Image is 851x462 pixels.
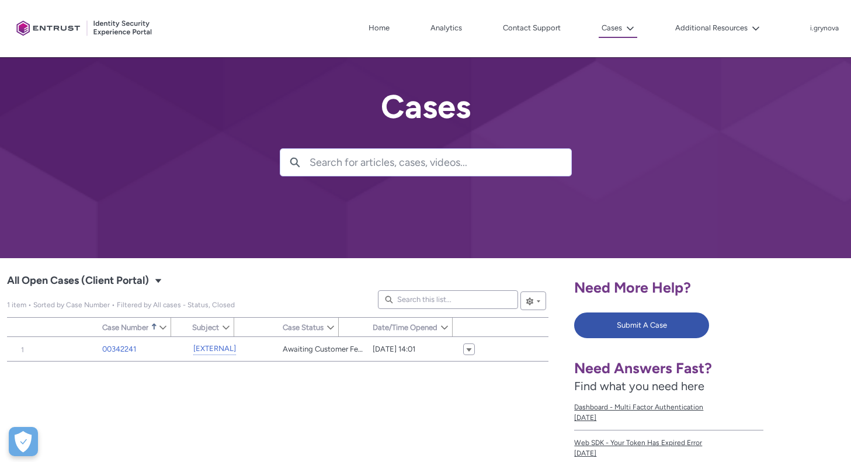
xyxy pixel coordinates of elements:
[366,19,392,37] a: Home
[278,318,326,336] a: Case Status
[574,312,709,338] button: Submit A Case
[574,279,691,296] span: Need More Help?
[373,343,415,355] span: [DATE] 14:01
[280,89,572,125] h2: Cases
[187,318,221,336] a: Subject
[574,359,763,377] h1: Need Answers Fast?
[193,343,236,355] a: [EXTERNAL]
[428,19,465,37] a: Analytics, opens in new tab
[9,427,38,456] button: Open Preferences
[574,402,763,412] span: Dashboard - Multi Factor Authentication
[574,379,704,393] span: Find what you need here
[810,25,839,33] p: i.grynova
[151,273,165,287] button: Select a List View: Cases
[280,149,310,176] button: Search
[810,22,839,33] button: User Profile i.grynova
[7,301,235,309] span: All Open Cases (Client Portal)
[283,343,364,355] span: Awaiting Customer Feedback
[368,318,440,336] a: Date/Time Opened
[672,19,763,37] button: Additional Resources
[378,290,518,309] input: Search this list...
[574,395,763,430] a: Dashboard - Multi Factor Authentication[DATE]
[599,19,637,38] button: Cases
[574,449,596,457] lightning-formatted-date-time: [DATE]
[574,437,763,448] span: Web SDK - Your Token Has Expired Error
[98,318,158,336] a: Case Number
[500,19,564,37] a: Contact Support
[9,427,38,456] div: Cookie Preferences
[520,291,546,310] button: List View Controls
[310,149,571,176] input: Search for articles, cases, videos...
[102,323,148,332] span: Case Number
[7,272,149,290] span: All Open Cases (Client Portal)
[574,414,596,422] lightning-formatted-date-time: [DATE]
[7,337,548,362] table: All Open Cases (Client Portal)
[102,343,136,355] a: 00342241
